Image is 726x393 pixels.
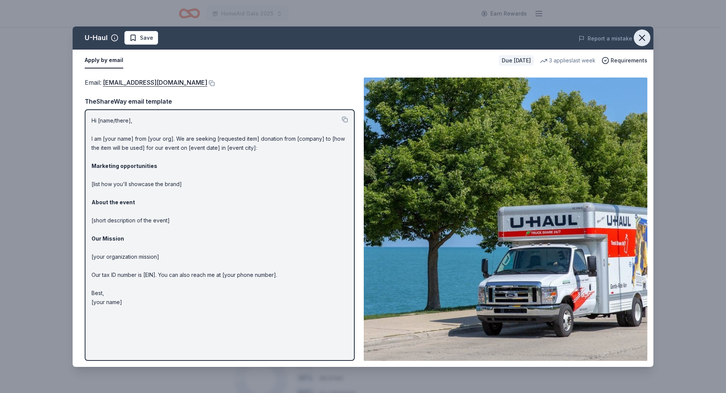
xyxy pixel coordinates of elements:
span: Requirements [611,56,647,65]
div: Due [DATE] [499,55,534,66]
div: TheShareWay email template [85,96,355,106]
div: 3 applies last week [540,56,596,65]
div: U-Haul [85,32,108,44]
button: Save [124,31,158,45]
a: [EMAIL_ADDRESS][DOMAIN_NAME] [103,78,207,87]
p: Hi [name/there], I am [your name] from [your org]. We are seeking [requested item] donation from ... [92,116,348,307]
button: Report a mistake [579,34,632,43]
button: Requirements [602,56,647,65]
span: Save [140,33,153,42]
span: Email : [85,79,207,86]
strong: Marketing opportunities [92,163,157,169]
img: Image for U-Haul [364,78,647,361]
strong: About the event [92,199,135,205]
strong: Our Mission [92,235,124,242]
button: Apply by email [85,53,123,68]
